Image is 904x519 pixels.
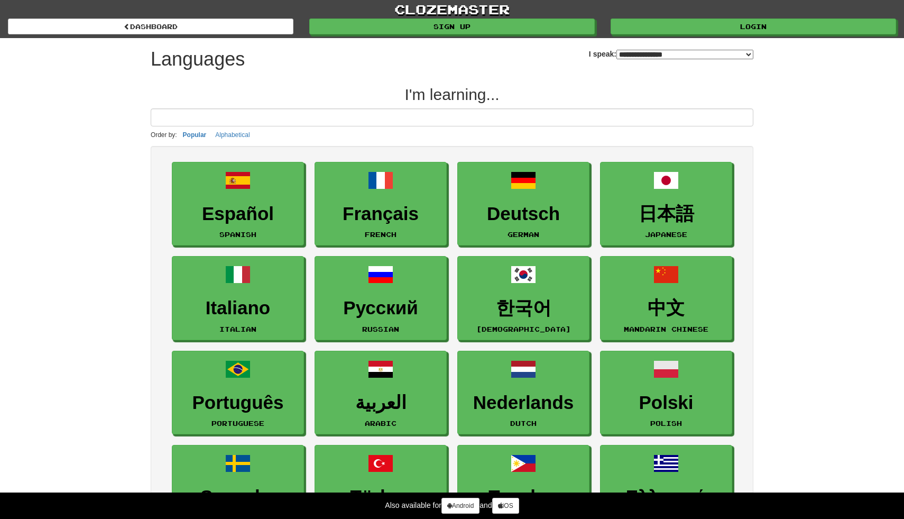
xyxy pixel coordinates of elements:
[320,298,441,318] h3: Русский
[606,393,726,413] h3: Polski
[309,19,595,34] a: Sign up
[315,162,447,246] a: FrançaisFrench
[463,487,584,507] h3: Tagalog
[362,325,399,333] small: Russian
[508,231,539,238] small: German
[172,162,304,246] a: EspañolSpanish
[624,325,708,333] small: Mandarin Chinese
[606,487,726,507] h3: Ελληνικά
[151,86,753,103] h2: I'm learning...
[600,256,732,340] a: 中文Mandarin Chinese
[320,204,441,224] h3: Français
[172,256,304,340] a: ItalianoItalian
[320,487,441,507] h3: Türkçe
[151,49,245,70] h1: Languages
[616,50,753,59] select: I speak:
[212,129,253,141] button: Alphabetical
[650,420,682,427] small: Polish
[172,351,304,435] a: PortuguêsPortuguese
[441,498,479,514] a: Android
[606,204,726,224] h3: 日本語
[151,131,177,139] small: Order by:
[315,256,447,340] a: РусскийRussian
[219,231,256,238] small: Spanish
[178,298,298,318] h3: Italiano
[219,325,256,333] small: Italian
[178,487,298,507] h3: Svenska
[365,231,396,238] small: French
[476,325,571,333] small: [DEMOGRAPHIC_DATA]
[457,256,589,340] a: 한국어[DEMOGRAPHIC_DATA]
[178,393,298,413] h3: Português
[463,298,584,318] h3: 한국어
[492,498,519,514] a: iOS
[178,204,298,224] h3: Español
[365,420,396,427] small: Arabic
[320,393,441,413] h3: العربية
[463,393,584,413] h3: Nederlands
[589,49,753,59] label: I speak:
[457,351,589,435] a: NederlandsDutch
[611,19,896,34] a: Login
[457,162,589,246] a: DeutschGerman
[211,420,264,427] small: Portuguese
[180,129,210,141] button: Popular
[510,420,537,427] small: Dutch
[600,162,732,246] a: 日本語Japanese
[645,231,687,238] small: Japanese
[600,351,732,435] a: PolskiPolish
[463,204,584,224] h3: Deutsch
[8,19,293,34] a: dashboard
[315,351,447,435] a: العربيةArabic
[606,298,726,318] h3: 中文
